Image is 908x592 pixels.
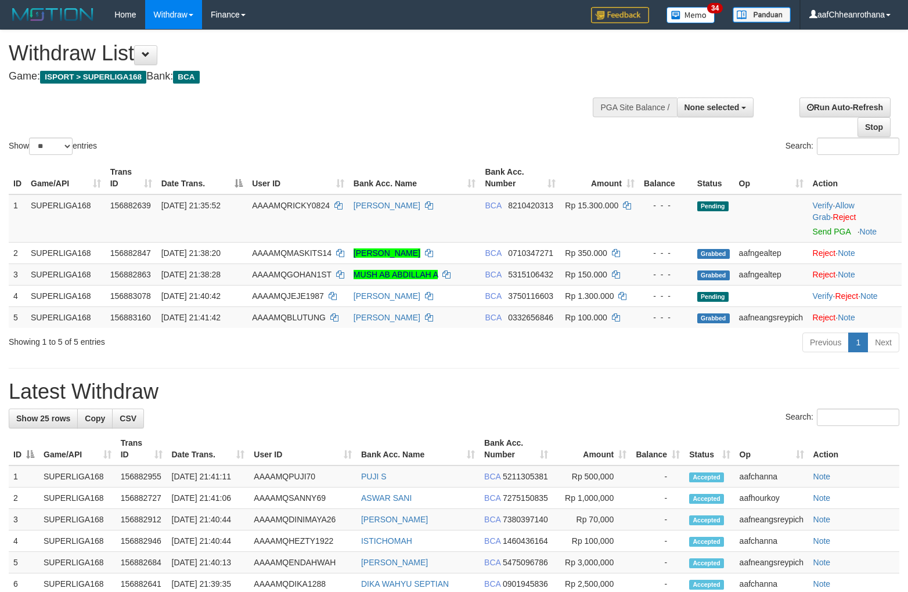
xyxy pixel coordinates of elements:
[110,270,151,279] span: 156882863
[9,285,26,306] td: 4
[106,161,157,194] th: Trans ID: activate to sort column ascending
[26,263,106,285] td: SUPERLIGA168
[9,380,899,403] h1: Latest Withdraw
[689,580,724,590] span: Accepted
[503,536,548,546] span: Copy 1460436164 to clipboard
[860,291,878,301] a: Note
[39,432,116,465] th: Game/API: activate to sort column ascending
[813,493,831,503] a: Note
[116,509,167,530] td: 156882912
[697,249,730,259] span: Grabbed
[786,138,899,155] label: Search:
[9,194,26,243] td: 1
[9,331,370,348] div: Showing 1 to 5 of 5 entries
[799,98,891,117] a: Run Auto-Refresh
[631,432,684,465] th: Balance: activate to sort column ascending
[480,161,560,194] th: Bank Acc. Number: activate to sort column ascending
[249,488,356,509] td: AAAAMQSANNY69
[689,558,724,568] span: Accepted
[813,201,833,210] a: Verify
[553,509,631,530] td: Rp 70,000
[565,201,618,210] span: Rp 15.300.000
[354,291,420,301] a: [PERSON_NAME]
[249,530,356,552] td: AAAAMQHEZTY1922
[786,409,899,426] label: Search:
[813,248,836,258] a: Reject
[503,558,548,567] span: Copy 5475096786 to clipboard
[553,530,631,552] td: Rp 100,000
[689,494,724,504] span: Accepted
[9,6,97,23] img: MOTION_logo.png
[503,515,548,524] span: Copy 7380397140 to clipboard
[40,71,146,84] span: ISPORT > SUPERLIGA168
[9,509,39,530] td: 3
[684,103,740,112] span: None selected
[16,414,70,423] span: Show 25 rows
[9,138,97,155] label: Show entries
[553,432,631,465] th: Amount: activate to sort column ascending
[553,465,631,488] td: Rp 500,000
[860,227,877,236] a: Note
[697,201,729,211] span: Pending
[508,270,553,279] span: Copy 5315106432 to clipboard
[252,201,330,210] span: AAAAMQRICKY0824
[484,515,500,524] span: BCA
[808,306,902,328] td: ·
[116,432,167,465] th: Trans ID: activate to sort column ascending
[697,292,729,302] span: Pending
[508,248,553,258] span: Copy 0710347271 to clipboard
[677,98,754,117] button: None selected
[26,285,106,306] td: SUPERLIGA168
[591,7,649,23] img: Feedback.jpg
[9,432,39,465] th: ID: activate to sort column descending
[361,515,428,524] a: [PERSON_NAME]
[833,212,856,222] a: Reject
[354,201,420,210] a: [PERSON_NAME]
[361,558,428,567] a: [PERSON_NAME]
[9,42,594,65] h1: Withdraw List
[249,465,356,488] td: AAAAMQPUJI70
[26,306,106,328] td: SUPERLIGA168
[553,552,631,573] td: Rp 3,000,000
[110,248,151,258] span: 156882847
[39,465,116,488] td: SUPERLIGA168
[252,291,324,301] span: AAAAMQJEJE1987
[631,552,684,573] td: -
[29,138,73,155] select: Showentries
[734,161,808,194] th: Op: activate to sort column ascending
[697,313,730,323] span: Grabbed
[167,488,250,509] td: [DATE] 21:41:06
[249,432,356,465] th: User ID: activate to sort column ascending
[484,493,500,503] span: BCA
[735,530,809,552] td: aafchanna
[508,313,553,322] span: Copy 0332656846 to clipboard
[808,161,902,194] th: Action
[735,432,809,465] th: Op: activate to sort column ascending
[116,488,167,509] td: 156882727
[9,263,26,285] td: 3
[85,414,105,423] span: Copy
[838,248,855,258] a: Note
[9,530,39,552] td: 4
[735,552,809,573] td: aafneangsreypich
[735,509,809,530] td: aafneangsreypich
[734,263,808,285] td: aafngealtep
[26,242,106,263] td: SUPERLIGA168
[252,270,332,279] span: AAAAMQGOHAN1ST
[361,472,387,481] a: PUJI S
[39,509,116,530] td: SUPERLIGA168
[112,409,144,428] a: CSV
[9,552,39,573] td: 5
[9,488,39,509] td: 2
[9,71,594,82] h4: Game: Bank:
[485,270,501,279] span: BCA
[484,536,500,546] span: BCA
[161,248,221,258] span: [DATE] 21:38:20
[565,291,614,301] span: Rp 1.300.000
[26,161,106,194] th: Game/API: activate to sort column ascending
[848,333,868,352] a: 1
[110,313,151,322] span: 156883160
[813,536,831,546] a: Note
[247,161,349,194] th: User ID: activate to sort column ascending
[354,313,420,322] a: [PERSON_NAME]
